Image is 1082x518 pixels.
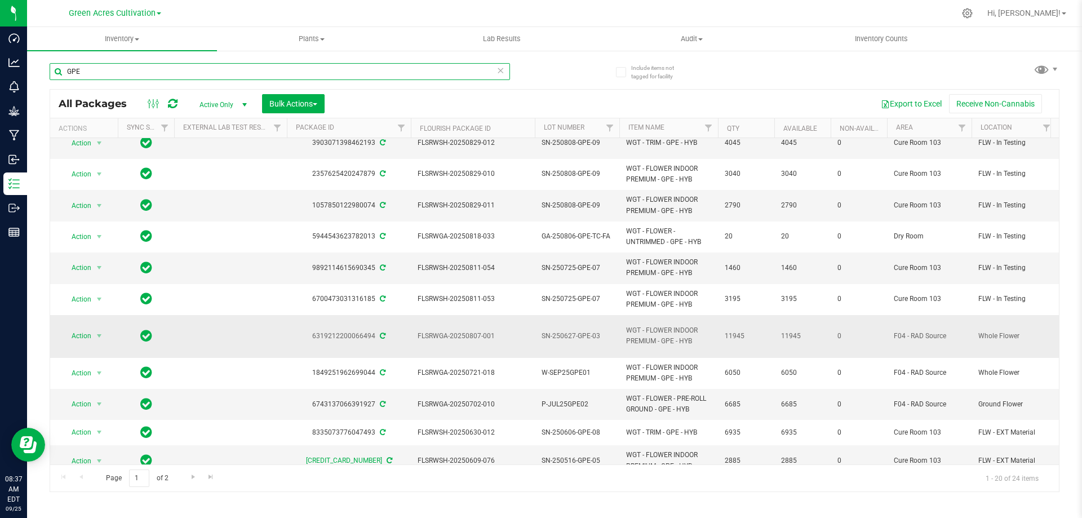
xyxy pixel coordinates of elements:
span: FLSRWGA-20250702-010 [418,399,528,410]
span: 1 - 20 of 24 items [977,470,1048,486]
span: FLSRWSH-20250609-076 [418,455,528,466]
span: 2885 [781,455,824,466]
span: Whole Flower [978,331,1049,342]
span: F04 - RAD Source [894,368,965,378]
span: Cure Room 103 [894,138,965,148]
span: 6050 [781,368,824,378]
a: External Lab Test Result [183,123,272,131]
span: FLSRWSH-20250829-010 [418,169,528,179]
div: Actions [59,125,113,132]
span: Cure Room 103 [894,294,965,304]
a: Audit [597,27,787,51]
a: Item Name [628,123,664,131]
span: Action [61,396,92,412]
div: 3903071398462193 [285,138,413,148]
span: WGT - TRIM - GPE - HYB [626,427,711,438]
span: FLSRWGA-20250721-018 [418,368,528,378]
span: 0 [837,200,880,211]
span: Sync from Compliance System [378,400,385,408]
span: Ground Flower [978,399,1049,410]
span: WGT - FLOWER INDOOR PREMIUM - GPE - HYB [626,163,711,185]
span: FLSRWSH-20250829-012 [418,138,528,148]
span: Action [61,229,92,245]
span: SN-250725-GPE-07 [542,294,613,304]
span: FLW - In Testing [978,200,1049,211]
div: 8335073776047493 [285,427,413,438]
span: Inventory Counts [840,34,923,44]
inline-svg: Grow [8,105,20,117]
span: FLSRWSH-20250829-011 [418,200,528,211]
span: Clear [496,63,504,78]
span: In Sync [140,166,152,181]
span: Whole Flower [978,368,1049,378]
div: 1057850122980074 [285,200,413,211]
span: Action [61,135,92,151]
span: 0 [837,455,880,466]
span: Hi, [PERSON_NAME]! [987,8,1061,17]
inline-svg: Outbound [8,202,20,214]
span: F04 - RAD Source [894,331,965,342]
span: WGT - FLOWER INDOOR PREMIUM - GPE - HYB [626,450,711,471]
span: In Sync [140,228,152,244]
div: 5944543623782013 [285,231,413,242]
span: Audit [597,34,786,44]
span: FLW - EXT Material [978,427,1049,438]
span: 4045 [725,138,768,148]
span: Sync from Compliance System [378,232,385,240]
input: 1 [129,470,149,487]
span: 6685 [781,399,824,410]
span: 4045 [781,138,824,148]
span: Sync from Compliance System [385,457,392,464]
span: 3195 [781,294,824,304]
a: Filter [268,118,287,138]
span: FLW - In Testing [978,263,1049,273]
iframe: Resource center [11,428,45,462]
span: In Sync [140,396,152,412]
inline-svg: Reports [8,227,20,238]
a: Go to the next page [185,470,201,485]
a: Go to the last page [203,470,219,485]
span: In Sync [140,424,152,440]
span: All Packages [59,98,138,110]
span: FLW - In Testing [978,138,1049,148]
span: F04 - RAD Source [894,399,965,410]
span: WGT - FLOWER - UNTRIMMED - GPE - HYB [626,226,711,247]
span: FLW - In Testing [978,169,1049,179]
button: Bulk Actions [262,94,325,113]
span: In Sync [140,328,152,344]
span: FLW - In Testing [978,294,1049,304]
a: Inventory [27,27,217,51]
span: 1460 [725,263,768,273]
span: Action [61,260,92,276]
span: select [92,166,107,182]
span: 1460 [781,263,824,273]
span: SN-250725-GPE-07 [542,263,613,273]
span: WGT - FLOWER INDOOR PREMIUM - GPE - HYB [626,257,711,278]
span: select [92,424,107,440]
span: FLSRWSH-20250630-012 [418,427,528,438]
button: Receive Non-Cannabis [949,94,1042,113]
span: In Sync [140,135,152,150]
inline-svg: Inbound [8,154,20,165]
span: 0 [837,399,880,410]
span: 6050 [725,368,768,378]
span: 6935 [725,427,768,438]
a: Flourish Package ID [420,125,491,132]
span: SN-250627-GPE-03 [542,331,613,342]
span: Include items not tagged for facility [631,64,688,81]
span: Action [61,198,92,214]
a: Inventory Counts [787,27,977,51]
div: 6319212200066494 [285,331,413,342]
span: In Sync [140,260,152,276]
inline-svg: Monitoring [8,81,20,92]
span: Sync from Compliance System [378,264,385,272]
span: Lab Results [468,34,536,44]
span: 0 [837,169,880,179]
inline-svg: Inventory [8,178,20,189]
span: 0 [837,368,880,378]
a: Lab Results [407,27,597,51]
span: select [92,328,107,344]
span: 11945 [725,331,768,342]
span: In Sync [140,453,152,468]
span: Cure Room 103 [894,200,965,211]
